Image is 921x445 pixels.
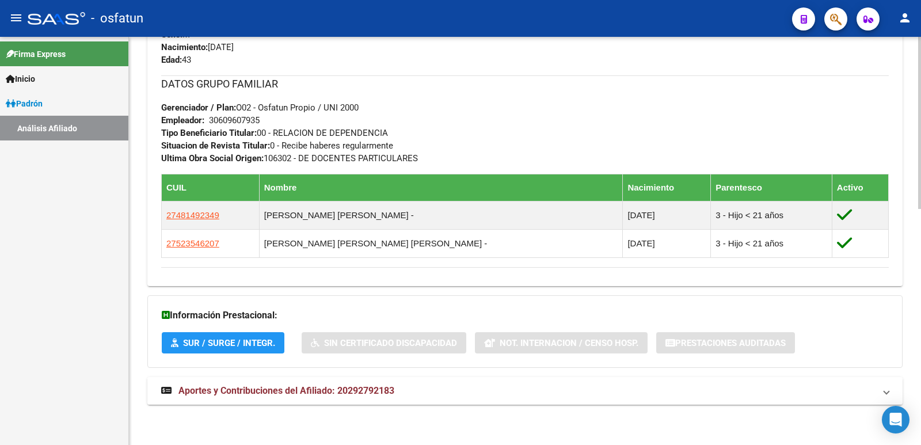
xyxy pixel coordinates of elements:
[161,76,889,92] h3: DATOS GRUPO FAMILIAR
[711,229,832,257] td: 3 - Hijo < 21 años
[475,332,648,353] button: Not. Internacion / Censo Hosp.
[161,140,393,151] span: 0 - Recibe haberes regularmente
[161,29,190,40] span: M
[166,238,219,248] span: 27523546207
[9,11,23,25] mat-icon: menu
[161,128,388,138] span: 00 - RELACION DE DEPENDENCIA
[6,48,66,60] span: Firma Express
[259,201,623,229] td: [PERSON_NAME] [PERSON_NAME] -
[147,377,903,405] mat-expansion-panel-header: Aportes y Contribuciones del Afiliado: 20292792183
[500,338,638,348] span: Not. Internacion / Censo Hosp.
[161,115,204,125] strong: Empleador:
[162,307,888,324] h3: Información Prestacional:
[259,229,623,257] td: [PERSON_NAME] [PERSON_NAME] [PERSON_NAME] -
[711,201,832,229] td: 3 - Hijo < 21 años
[161,102,359,113] span: O02 - Osfatun Propio / UNI 2000
[324,338,457,348] span: Sin Certificado Discapacidad
[882,406,909,433] div: Open Intercom Messenger
[161,153,418,163] span: 106302 - DE DOCENTES PARTICULARES
[623,174,711,201] th: Nacimiento
[91,6,143,31] span: - osfatun
[183,338,275,348] span: SUR / SURGE / INTEGR.
[209,114,260,127] div: 30609607935
[711,174,832,201] th: Parentesco
[161,55,191,65] span: 43
[259,174,623,201] th: Nombre
[161,102,236,113] strong: Gerenciador / Plan:
[161,42,208,52] strong: Nacimiento:
[898,11,912,25] mat-icon: person
[161,55,182,65] strong: Edad:
[6,73,35,85] span: Inicio
[161,128,257,138] strong: Tipo Beneficiario Titular:
[162,174,260,201] th: CUIL
[161,140,270,151] strong: Situacion de Revista Titular:
[832,174,888,201] th: Activo
[6,97,43,110] span: Padrón
[178,385,394,396] span: Aportes y Contribuciones del Afiliado: 20292792183
[623,229,711,257] td: [DATE]
[302,332,466,353] button: Sin Certificado Discapacidad
[675,338,786,348] span: Prestaciones Auditadas
[623,201,711,229] td: [DATE]
[162,332,284,353] button: SUR / SURGE / INTEGR.
[161,42,234,52] span: [DATE]
[656,332,795,353] button: Prestaciones Auditadas
[166,210,219,220] span: 27481492349
[161,29,182,40] strong: Sexo:
[161,153,264,163] strong: Ultima Obra Social Origen:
